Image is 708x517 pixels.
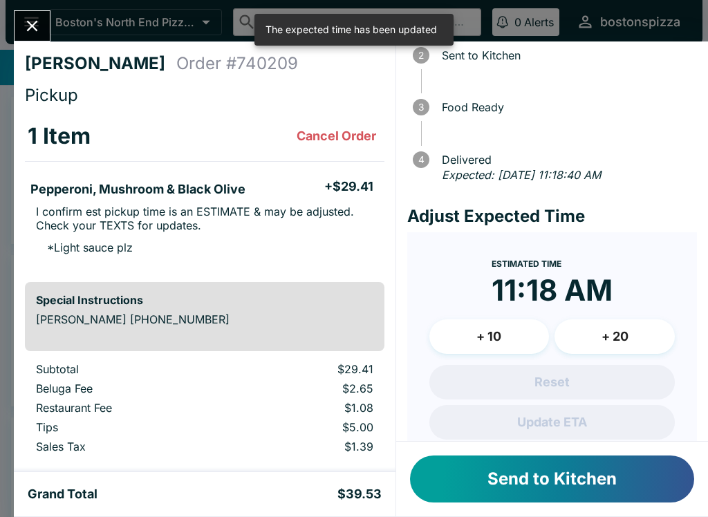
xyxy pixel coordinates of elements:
[265,18,437,41] div: The expected time has been updated
[176,53,298,74] h4: Order # 740209
[36,420,218,434] p: Tips
[418,154,424,165] text: 4
[241,440,373,453] p: $1.39
[241,382,373,395] p: $2.65
[418,50,424,61] text: 2
[36,205,373,232] p: I confirm est pickup time is an ESTIMATE & may be adjusted. Check your TEXTS for updates.
[36,241,133,254] p: * Light sauce plz
[435,153,697,166] span: Delivered
[555,319,675,354] button: + 20
[25,53,176,74] h4: [PERSON_NAME]
[435,49,697,62] span: Sent to Kitchen
[429,319,550,354] button: + 10
[36,362,218,376] p: Subtotal
[241,362,373,376] p: $29.41
[241,401,373,415] p: $1.08
[241,420,373,434] p: $5.00
[435,101,697,113] span: Food Ready
[492,258,561,269] span: Estimated Time
[25,362,384,459] table: orders table
[291,122,382,150] button: Cancel Order
[36,312,373,326] p: [PERSON_NAME] [PHONE_NUMBER]
[28,122,91,150] h3: 1 Item
[28,486,97,502] h5: Grand Total
[418,102,424,113] text: 3
[36,382,218,395] p: Beluga Fee
[15,11,50,41] button: Close
[36,401,218,415] p: Restaurant Fee
[492,272,613,308] time: 11:18 AM
[30,181,245,198] h5: Pepperoni, Mushroom & Black Olive
[410,455,694,502] button: Send to Kitchen
[36,440,218,453] p: Sales Tax
[407,206,697,227] h4: Adjust Expected Time
[324,178,373,195] h5: + $29.41
[36,293,373,307] h6: Special Instructions
[337,486,382,502] h5: $39.53
[25,111,384,271] table: orders table
[442,168,601,182] em: Expected: [DATE] 11:18:40 AM
[25,85,78,105] span: Pickup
